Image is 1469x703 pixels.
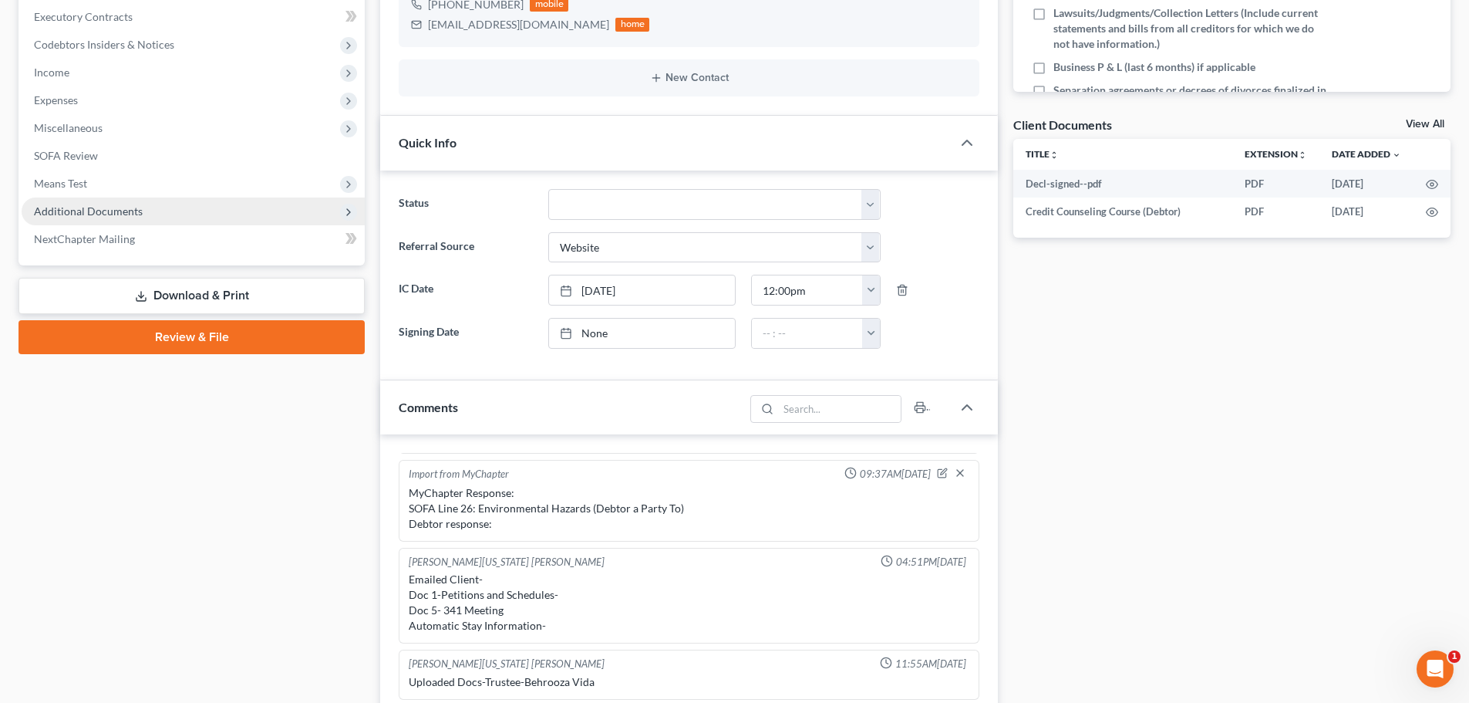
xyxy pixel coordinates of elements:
[1245,148,1307,160] a: Extensionunfold_more
[399,135,457,150] span: Quick Info
[1406,119,1444,130] a: View All
[1298,150,1307,160] i: unfold_more
[34,121,103,134] span: Miscellaneous
[1013,198,1232,225] td: Credit Counseling Course (Debtor)
[1319,198,1413,225] td: [DATE]
[896,555,966,569] span: 04:51PM[DATE]
[549,275,735,305] a: [DATE]
[1232,170,1319,198] td: PDF
[409,657,605,671] div: [PERSON_NAME][US_STATE] [PERSON_NAME]
[411,72,967,84] button: New Contact
[1332,148,1401,160] a: Date Added expand_more
[779,396,901,422] input: Search...
[391,318,540,349] label: Signing Date
[19,278,365,314] a: Download & Print
[1053,83,1328,113] span: Separation agreements or decrees of divorces finalized in the past 2 years
[1026,148,1059,160] a: Titleunfold_more
[409,572,969,634] div: Emailed Client- Doc 1-Petitions and Schedules- Doc 5- 341 Meeting Automatic Stay Information-
[391,189,540,220] label: Status
[409,674,969,690] div: Uploaded Docs-Trustee-Behrooza Vida
[1013,170,1232,198] td: Decl-signed--pdf
[1013,117,1112,133] div: Client Documents
[615,18,649,32] div: home
[895,657,966,671] span: 11:55AM[DATE]
[1392,150,1401,160] i: expand_more
[34,38,174,51] span: Codebtors Insiders & Notices
[34,149,98,162] span: SOFA Review
[1053,5,1328,52] span: Lawsuits/Judgments/Collection Letters (Include current statements and bills from all creditors fo...
[34,66,69,79] span: Income
[428,17,609,32] div: [EMAIL_ADDRESS][DOMAIN_NAME]
[1417,651,1454,688] iframe: Intercom live chat
[22,3,365,31] a: Executory Contracts
[752,275,863,305] input: -- : --
[409,555,605,569] div: [PERSON_NAME][US_STATE] [PERSON_NAME]
[409,485,969,532] div: MyChapter Response: SOFA Line 26: Environmental Hazards (Debtor a Party To) Debtor response:
[1050,150,1059,160] i: unfold_more
[34,204,143,218] span: Additional Documents
[860,467,931,482] span: 09:37AM[DATE]
[752,319,863,348] input: -- : --
[391,232,540,263] label: Referral Source
[409,467,509,482] div: Import from MyChapter
[1319,170,1413,198] td: [DATE]
[1232,198,1319,225] td: PDF
[1053,59,1255,75] span: Business P & L (last 6 months) if applicable
[391,275,540,306] label: IC Date
[34,93,78,106] span: Expenses
[22,225,365,253] a: NextChapter Mailing
[22,142,365,170] a: SOFA Review
[34,177,87,190] span: Means Test
[34,10,133,23] span: Executory Contracts
[34,232,135,245] span: NextChapter Mailing
[1448,651,1461,663] span: 1
[19,320,365,354] a: Review & File
[399,400,458,414] span: Comments
[549,319,735,348] a: None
